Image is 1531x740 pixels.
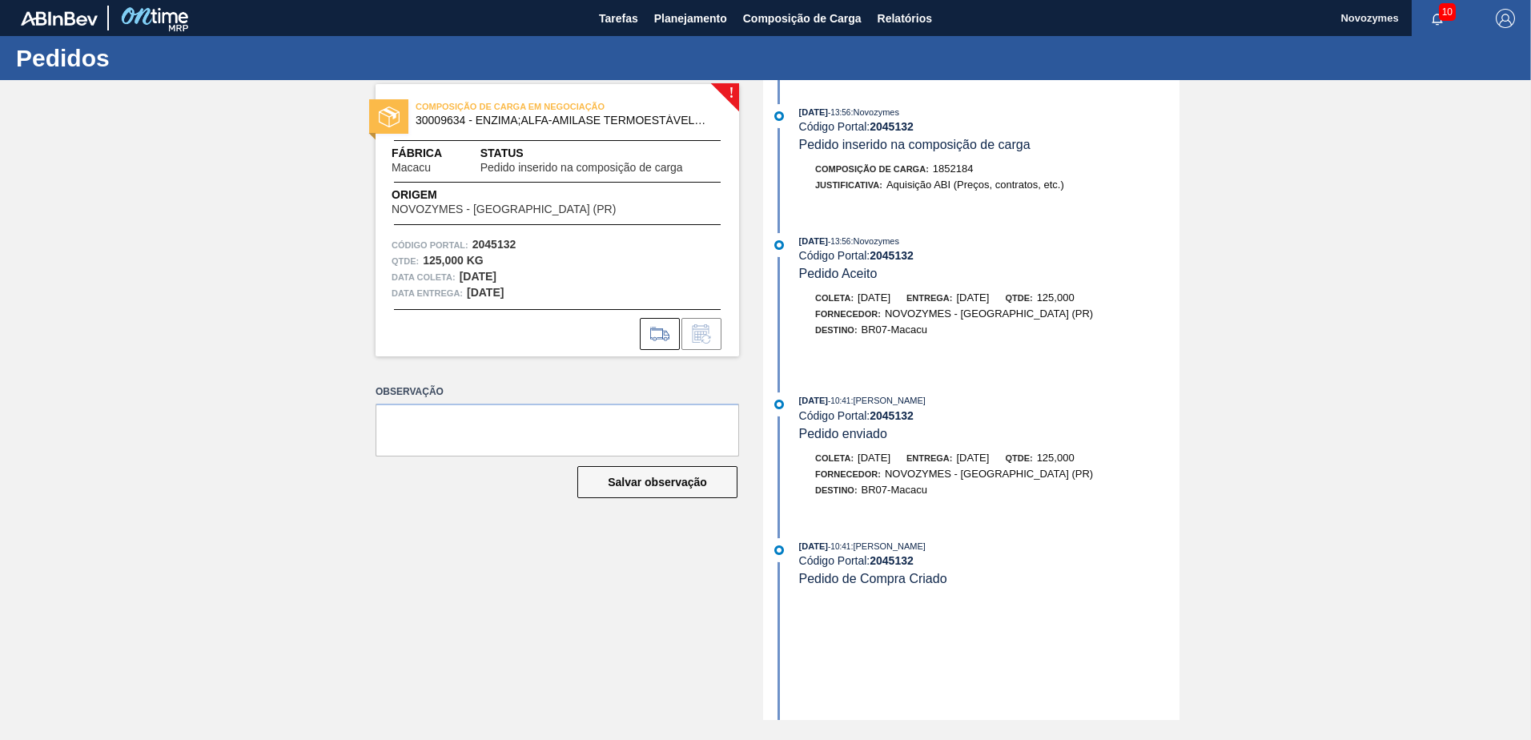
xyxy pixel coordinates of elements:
[654,9,727,28] span: Planejamento
[799,249,1179,262] div: Código Portal:
[850,107,899,117] span: : Novozymes
[681,318,721,350] div: Informar alteração no pedido
[870,409,914,422] strong: 2045132
[416,115,706,127] span: 30009634 - ENZIMA;ALFA-AMILASE TERMOESTÁVEL;TERMAMY
[392,203,616,215] span: NOVOZYMES - [GEOGRAPHIC_DATA] (PR)
[1037,452,1075,464] span: 125,000
[774,545,784,555] img: atual
[870,249,914,262] strong: 2045132
[878,9,932,28] span: Relatórios
[392,253,419,269] span: Qtde :
[815,164,929,174] span: Composição de Carga :
[392,187,661,203] span: Origem
[885,468,1093,480] span: NOVOZYMES - [GEOGRAPHIC_DATA] (PR)
[828,237,850,246] span: - 13:56
[774,111,784,121] img: atual
[933,163,974,175] span: 1852184
[862,484,927,496] span: BR07-Macacu
[799,138,1031,151] span: Pedido inserido na composição de carga
[472,238,516,251] strong: 2045132
[815,325,858,335] span: Destino:
[392,237,468,253] span: Código Portal:
[870,120,914,133] strong: 2045132
[392,162,431,174] span: Macacu
[815,180,882,190] span: Justificativa:
[815,469,881,479] span: Fornecedor:
[799,427,887,440] span: Pedido enviado
[392,269,456,285] span: Data coleta:
[885,308,1093,320] span: NOVOZYMES - [GEOGRAPHIC_DATA] (PR)
[392,285,463,301] span: Data entrega:
[423,254,484,267] strong: 125,000 KG
[599,9,638,28] span: Tarefas
[870,554,914,567] strong: 2045132
[956,292,989,304] span: [DATE]
[862,324,927,336] span: BR07-Macacu
[828,542,850,551] span: - 10:41
[799,409,1179,422] div: Código Portal:
[799,236,828,246] span: [DATE]
[774,400,784,409] img: atual
[956,452,989,464] span: [DATE]
[1005,453,1032,463] span: Qtde:
[743,9,862,28] span: Composição de Carga
[577,466,737,498] button: Salvar observação
[1439,3,1456,21] span: 10
[815,485,858,495] span: Destino:
[799,396,828,405] span: [DATE]
[815,309,881,319] span: Fornecedor:
[799,267,878,280] span: Pedido Aceito
[815,293,854,303] span: Coleta:
[906,453,952,463] span: Entrega:
[376,380,739,404] label: Observação
[799,120,1179,133] div: Código Portal:
[1496,9,1515,28] img: Logout
[799,572,947,585] span: Pedido de Compra Criado
[828,396,850,405] span: - 10:41
[799,107,828,117] span: [DATE]
[379,107,400,127] img: status
[850,396,926,405] span: : [PERSON_NAME]
[906,293,952,303] span: Entrega:
[850,236,899,246] span: : Novozymes
[640,318,680,350] div: Ir para Composição de Carga
[16,49,300,67] h1: Pedidos
[799,554,1179,567] div: Código Portal:
[828,108,850,117] span: - 13:56
[480,162,683,174] span: Pedido inserido na composição de carga
[1037,292,1075,304] span: 125,000
[799,541,828,551] span: [DATE]
[774,240,784,250] img: atual
[858,452,890,464] span: [DATE]
[1412,7,1463,30] button: Notificações
[1005,293,1032,303] span: Qtde:
[21,11,98,26] img: TNhmsLtSVTkK8tSr43FrP2fwEKptu5GPRR3wAAAABJRU5ErkJggg==
[392,145,480,162] span: Fábrica
[858,292,890,304] span: [DATE]
[460,270,496,283] strong: [DATE]
[815,453,854,463] span: Coleta:
[416,99,640,115] span: COMPOSIÇÃO DE CARGA EM NEGOCIAÇÃO
[886,179,1064,191] span: Aquisição ABI (Preços, contratos, etc.)
[480,145,723,162] span: Status
[467,286,504,299] strong: [DATE]
[850,541,926,551] span: : [PERSON_NAME]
